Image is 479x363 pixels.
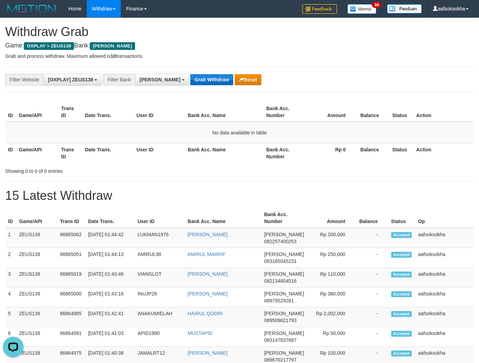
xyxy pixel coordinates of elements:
span: Copy 083147837887 to clipboard [264,337,296,343]
span: Accepted [391,272,412,277]
span: [OXPLAY] ZEUS138 [48,77,93,82]
td: aafsoksokha [415,287,474,307]
a: [PERSON_NAME] [188,232,228,237]
td: [DATE] 01:43:16 [85,287,135,307]
td: - [356,327,388,347]
span: [PERSON_NAME] [264,271,304,277]
th: Bank Acc. Name [185,143,263,163]
td: APID1990 [135,327,185,347]
th: Status [389,143,413,163]
a: [PERSON_NAME] [188,271,228,277]
th: Action [413,102,474,122]
th: Trans ID [57,208,85,228]
th: Game/API [16,208,57,228]
span: Accepted [391,291,412,297]
td: - [356,268,388,287]
td: 2 [5,248,16,268]
td: [DATE] 01:44:42 [85,228,135,248]
th: Amount [307,208,356,228]
th: User ID [135,208,185,228]
img: MOTION_logo.png [5,3,58,14]
a: HAIRUL QODRI [188,311,223,316]
td: ZEUS138 [16,307,57,327]
td: No data available in table [5,122,474,143]
td: aafsoksokha [415,327,474,347]
th: Bank Acc. Number [263,143,306,163]
div: Showing 0 to 0 of 0 entries [5,165,194,175]
td: Rp 380,000 [307,287,356,307]
button: Grab Withdraw [190,74,233,85]
button: [PERSON_NAME] [135,74,189,86]
td: 4 [5,287,16,307]
div: Filter Bank [103,74,135,86]
td: VIANSLOT [135,268,185,287]
span: Copy 08979529281 to clipboard [264,298,294,303]
span: [PERSON_NAME] [264,311,304,316]
th: User ID [134,143,185,163]
img: Button%20Memo.svg [347,4,377,14]
td: 86865051 [57,248,85,268]
button: Open LiveChat chat widget [3,3,24,24]
div: Filter Website [5,74,43,86]
td: ZEUS138 [16,228,57,248]
td: ZEUS138 [16,287,57,307]
td: Rp 200,000 [307,228,356,248]
a: [PERSON_NAME] [188,291,228,296]
span: OXPLAY > ZEUS138 [24,42,74,50]
th: Trans ID [58,102,82,122]
span: [PERSON_NAME] [264,291,304,296]
td: Rp 2,002,000 [307,307,356,327]
th: Date Trans. [82,143,134,163]
span: Copy 089509621793 to clipboard [264,318,296,323]
th: ID [5,208,16,228]
td: - [356,248,388,268]
span: Copy 082134804516 to clipboard [264,278,296,284]
span: Copy 082257400253 to clipboard [264,239,296,244]
td: 6 [5,327,16,347]
th: Date Trans. [85,208,135,228]
th: Rp 0 [306,143,356,163]
span: Accepted [391,331,412,337]
span: [PERSON_NAME] [140,77,180,82]
td: aafsoksokha [415,307,474,327]
span: [PERSON_NAME] [264,330,304,336]
td: Rp 50,000 [307,327,356,347]
p: Grab and process withdraw. Maximum allowed is transactions. [5,53,474,60]
td: aafsoksokha [415,248,474,268]
th: Status [389,102,413,122]
th: Bank Acc. Name [185,102,263,122]
td: ZEUS138 [16,327,57,347]
span: Accepted [391,311,412,317]
td: ZEUS138 [16,248,57,268]
th: Trans ID [58,143,82,163]
th: Bank Acc. Number [261,208,307,228]
h4: Game: Bank: [5,42,474,49]
button: Reset [235,74,261,85]
td: 1 [5,228,16,248]
td: - [356,228,388,248]
span: Copy 089670217797 to clipboard [264,357,296,363]
td: 5 [5,307,16,327]
td: [DATE] 01:41:03 [85,327,135,347]
td: 86864985 [57,307,85,327]
td: aafsoksokha [415,228,474,248]
button: [OXPLAY] ZEUS138 [43,74,102,86]
img: panduan.png [387,4,422,14]
span: Accepted [391,232,412,238]
a: [PERSON_NAME] [188,350,228,356]
a: AMIRUL MAARIF [188,251,226,257]
td: 86865000 [57,287,85,307]
td: [DATE] 01:42:41 [85,307,135,327]
th: Game/API [16,102,58,122]
span: 34 [372,2,381,8]
th: Balance [356,143,389,163]
strong: 10 [110,53,116,59]
h1: 15 Latest Withdraw [5,189,474,203]
span: Copy 083165045231 to clipboard [264,258,296,264]
span: Accepted [391,351,412,356]
td: ANAKUMIELAH [135,307,185,327]
span: [PERSON_NAME] [264,251,304,257]
span: [PERSON_NAME] [264,232,304,237]
th: ID [5,143,16,163]
span: [PERSON_NAME] [90,42,135,50]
